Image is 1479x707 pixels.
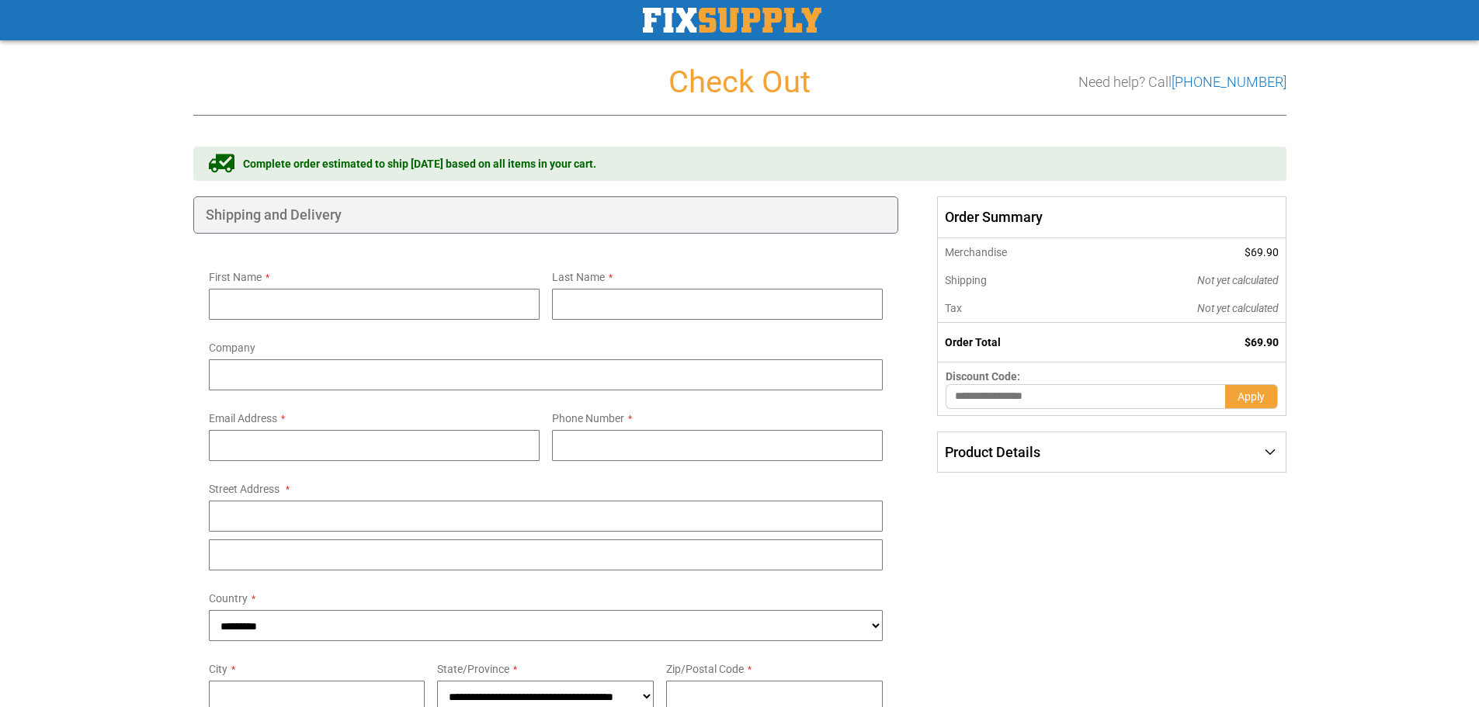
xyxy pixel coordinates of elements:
span: Zip/Postal Code [666,663,744,675]
a: [PHONE_NUMBER] [1172,74,1286,90]
span: State/Province [437,663,509,675]
a: store logo [643,8,821,33]
span: Complete order estimated to ship [DATE] based on all items in your cart. [243,156,596,172]
span: Email Address [209,412,277,425]
span: Shipping [945,274,987,286]
span: City [209,663,227,675]
h3: Need help? Call [1078,75,1286,90]
th: Merchandise [938,238,1092,266]
strong: Order Total [945,336,1001,348]
span: Country [209,592,248,605]
div: Shipping and Delivery [193,196,899,234]
span: Discount Code: [946,370,1020,383]
span: Product Details [945,444,1040,460]
span: Not yet calculated [1197,302,1279,314]
span: Street Address [209,483,279,495]
h1: Check Out [193,65,1286,99]
th: Tax [938,294,1092,323]
img: Fix Industrial Supply [643,8,821,33]
span: Company [209,341,255,354]
span: Order Summary [937,196,1286,238]
span: Phone Number [552,412,624,425]
button: Apply [1225,384,1278,409]
span: $69.90 [1245,336,1279,348]
span: Apply [1238,390,1265,403]
span: First Name [209,271,262,283]
span: $69.90 [1245,246,1279,258]
span: Not yet calculated [1197,274,1279,286]
span: Last Name [552,271,605,283]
